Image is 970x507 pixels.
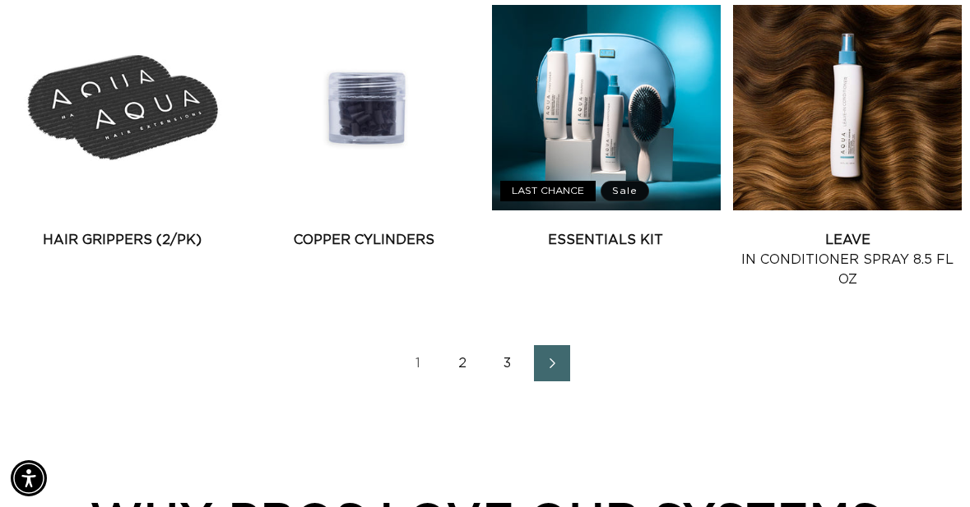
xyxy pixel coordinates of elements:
a: Copper Cylinders [250,230,479,250]
a: Page 3 [490,345,526,381]
a: Essentials Kit [492,230,721,250]
a: Page 2 [445,345,481,381]
div: Accessibility Menu [11,460,47,496]
a: Next page [534,345,570,381]
nav: Pagination [8,345,962,381]
a: Hair Grippers (2/pk) [8,230,237,250]
iframe: Chat Widget [888,428,970,507]
a: Leave In Conditioner Spray 8.5 fl oz [733,230,962,289]
a: Page 1 [401,345,437,381]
